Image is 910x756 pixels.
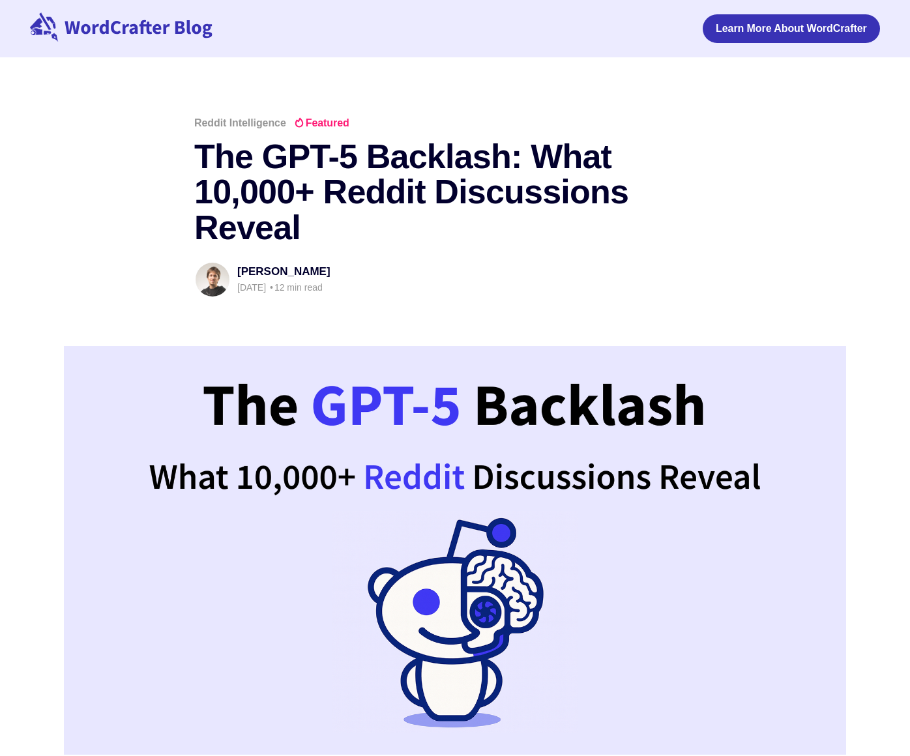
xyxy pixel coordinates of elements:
[270,282,273,293] span: •
[194,139,716,246] h1: The GPT-5 Backlash: What 10,000+ Reddit Discussions Reveal
[196,263,229,297] img: Federico Pascual
[194,261,231,298] a: Read more of Federico Pascual
[269,282,323,293] span: 12 min read
[237,265,330,278] a: [PERSON_NAME]
[64,346,846,755] img: The GPT-5 Backlash: What 10,000+ Reddit Discussions Reveal
[703,14,880,43] a: Learn More About WordCrafter
[194,117,286,128] a: Reddit Intelligence
[237,282,266,293] time: [DATE]
[294,118,349,128] span: Featured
